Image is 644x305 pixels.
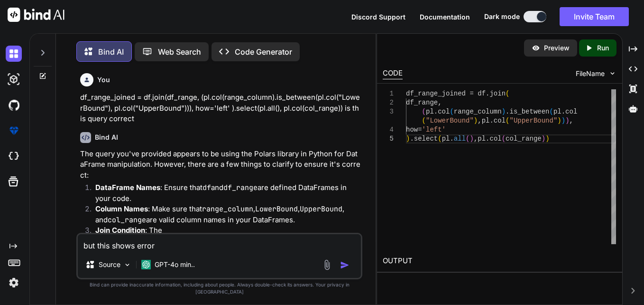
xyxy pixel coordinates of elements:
span: ) [566,117,570,124]
div: 5 [383,134,394,143]
h2: OUTPUT [377,250,622,272]
strong: Column Names [95,204,148,213]
button: Invite Team [560,7,629,26]
div: 1 [383,89,394,98]
span: ( [506,90,509,97]
p: Bind AI [98,46,124,57]
code: df [202,183,211,192]
span: ( [422,117,426,124]
span: , [570,117,573,124]
span: pl.col [482,117,506,124]
img: githubDark [6,97,22,113]
code: UpperBound [300,204,342,214]
h6: You [97,75,110,85]
img: cloudideIcon [6,148,22,164]
strong: DataFrame Names [95,183,160,192]
span: how= [406,126,422,133]
span: ( [438,135,442,143]
img: premium [6,123,22,139]
p: Source [99,260,120,269]
p: df_range_joined = df.join(df_range, (pl.col(range_column).is_between(pl.col("LowerBound"), pl.col... [80,92,360,124]
span: df_range_joined = df.join [406,90,506,97]
span: pl.col [553,108,577,115]
img: attachment [322,259,332,270]
span: ( [506,117,509,124]
span: ) [561,117,565,124]
span: ) [542,135,545,143]
strong: Join Condition [95,226,145,235]
div: 3 [383,107,394,116]
textarea: but this shows error [78,234,361,251]
span: Dark mode [484,12,520,21]
code: col_range [108,215,146,225]
img: settings [6,275,22,291]
p: Code Generator [235,46,292,57]
span: "LowerBound" [426,117,474,124]
span: col_range [506,135,542,143]
span: , [438,99,442,106]
span: ) [470,135,474,143]
code: range_column [202,204,253,214]
span: all [454,135,466,143]
div: 2 [383,98,394,107]
img: Pick Models [123,261,131,269]
div: 4 [383,125,394,134]
span: pl.col [426,108,450,115]
span: 'left' [422,126,446,133]
li: : The condition is used to check if the values in fall between the and . This is a valid way to c... [88,225,360,279]
code: df_range [223,183,258,192]
span: ( [550,108,553,115]
img: darkAi-studio [6,71,22,87]
p: Preview [544,43,570,53]
img: GPT-4o mini [141,260,151,269]
img: icon [340,260,350,270]
h6: Bind AI [95,133,118,142]
span: df_range [406,99,438,106]
img: preview [532,44,540,52]
span: ) [546,135,550,143]
p: GPT-4o min.. [155,260,195,269]
span: ( [466,135,469,143]
p: Run [597,43,609,53]
span: , [478,117,482,124]
span: "UpperBound" [510,117,558,124]
button: Discord Support [351,12,405,22]
img: darkChat [6,46,22,62]
span: Discord Support [351,13,405,21]
li: : Make sure that , , , and are valid column names in your DataFrames. [88,204,360,225]
span: ( [422,108,426,115]
span: FileName [576,69,605,78]
p: Web Search [158,46,201,57]
span: ) [474,117,478,124]
div: CODE [383,68,403,79]
code: LowerBound [255,204,298,214]
li: : Ensure that and are defined DataFrames in your code. [88,182,360,204]
span: range_column [454,108,502,115]
img: Bind AI [8,8,64,22]
span: pl. [442,135,454,143]
button: Documentation [420,12,470,22]
span: .is_between [506,108,549,115]
p: The query you've provided appears to be using the Polars library in Python for DataFrame manipula... [80,149,360,181]
p: Bind can provide inaccurate information, including about people. Always double-check its answers.... [76,281,362,295]
span: ) [502,108,506,115]
span: Documentation [420,13,470,21]
span: ( [450,108,454,115]
span: ) [558,117,561,124]
span: pl.col [478,135,502,143]
span: ) [406,135,410,143]
span: ( [502,135,506,143]
span: , [474,135,478,143]
img: chevron down [608,69,616,77]
span: .select [410,135,438,143]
